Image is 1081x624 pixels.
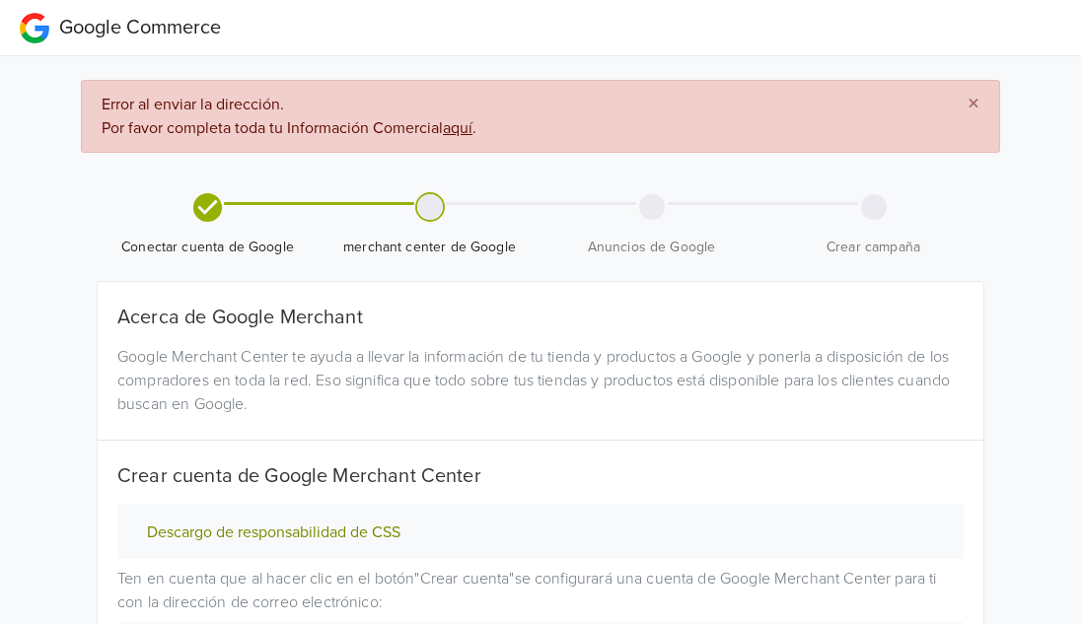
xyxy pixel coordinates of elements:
span: Anuncios de Google [548,238,755,257]
h5: Crear cuenta de Google Merchant Center [117,464,964,488]
div: Google Merchant Center te ayuda a llevar la información de tu tienda y productos a Google y poner... [103,345,978,416]
button: Close [948,81,999,128]
span: Google Commerce [59,16,221,39]
div: Por favor completa toda tu Información Comercial . [102,116,936,140]
span: Conectar cuenta de Google [105,238,311,257]
span: Error al enviar la dirección. [102,95,936,140]
button: Descargo de responsabilidad de CSS [141,522,406,543]
span: × [968,90,979,118]
a: aquí [443,118,472,138]
span: Crear campaña [770,238,976,257]
h5: Acerca de Google Merchant [117,306,964,329]
span: merchant center de Google [326,238,533,257]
